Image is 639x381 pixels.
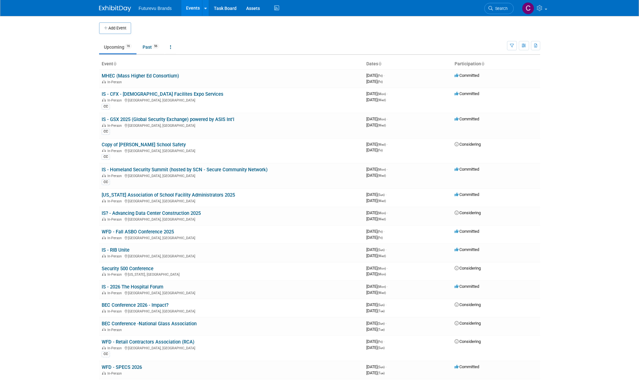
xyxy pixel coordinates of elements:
span: - [384,73,385,78]
span: (Wed) [378,174,386,177]
img: In-Person Event [102,328,106,331]
a: Sort by Participation Type [481,61,484,66]
div: [GEOGRAPHIC_DATA], [GEOGRAPHIC_DATA] [102,253,361,258]
img: In-Person Event [102,236,106,239]
a: IS - CFX - [DEMOGRAPHIC_DATA] Facilites Expo Services [102,91,223,97]
span: (Mon) [378,285,386,288]
span: - [387,117,388,121]
img: In-Person Event [102,124,106,127]
span: [DATE] [366,173,386,178]
span: [DATE] [366,216,386,221]
span: Committed [455,91,479,96]
img: In-Person Event [102,149,106,152]
span: (Mon) [378,118,386,121]
span: (Sun) [378,248,385,252]
span: (Wed) [378,254,386,258]
span: [DATE] [366,235,383,240]
span: [DATE] [366,142,388,147]
span: In-Person [107,309,124,313]
div: [GEOGRAPHIC_DATA], [GEOGRAPHIC_DATA] [102,216,361,222]
th: Participation [452,59,540,69]
a: IS - Homeland Security Summit (hosted by SCN - Secure Community Network) [102,167,268,173]
div: [GEOGRAPHIC_DATA], [GEOGRAPHIC_DATA] [102,198,361,203]
a: IS - RIB Unite [102,247,129,253]
span: - [386,302,386,307]
span: - [387,142,388,147]
a: WFD - Fall ASBO Conference 2025 [102,229,174,235]
span: (Sun) [378,193,385,197]
div: [GEOGRAPHIC_DATA], [GEOGRAPHIC_DATA] [102,308,361,313]
div: CC [102,129,110,134]
span: Search [493,6,508,11]
span: In-Person [107,124,124,128]
div: CC [102,351,110,357]
span: Considering [455,321,481,326]
span: (Sun) [378,303,385,307]
span: In-Person [107,272,124,277]
span: In-Person [107,217,124,222]
a: [US_STATE] Association of School Facility Administrators 2025 [102,192,235,198]
span: [DATE] [366,97,386,102]
span: Considering [455,266,481,271]
span: (Wed) [378,291,386,295]
th: Event [99,59,364,69]
span: [DATE] [366,284,388,289]
img: In-Person Event [102,291,106,294]
span: (Fri) [378,340,383,344]
span: (Fri) [378,149,383,152]
span: [DATE] [366,290,386,295]
span: - [386,364,386,369]
div: CC [102,154,110,160]
span: (Mon) [378,92,386,96]
span: - [384,229,385,234]
a: MHEC (Mass Higher Ed Consortium) [102,73,179,79]
span: In-Person [107,371,124,376]
img: In-Person Event [102,174,106,177]
span: Considering [455,210,481,215]
span: [DATE] [366,339,385,344]
span: Committed [455,247,479,252]
span: In-Person [107,346,124,350]
span: (Fri) [378,80,383,84]
a: IS - GSX 2025 (Global Security Exchange) powered by ASIS Int'l [102,117,234,122]
img: In-Person Event [102,80,106,83]
div: [GEOGRAPHIC_DATA], [GEOGRAPHIC_DATA] [102,290,361,295]
span: [DATE] [366,91,388,96]
span: [DATE] [366,302,386,307]
span: - [386,321,386,326]
span: In-Person [107,236,124,240]
span: Committed [455,117,479,121]
span: (Mon) [378,168,386,171]
span: 56 [152,44,159,49]
button: Add Event [99,22,131,34]
img: In-Person Event [102,371,106,375]
span: Committed [455,284,479,289]
th: Dates [364,59,452,69]
span: [DATE] [366,253,386,258]
img: In-Person Event [102,199,106,202]
div: [GEOGRAPHIC_DATA], [GEOGRAPHIC_DATA] [102,148,361,153]
span: - [387,284,388,289]
a: Upcoming16 [99,41,136,53]
span: - [387,91,388,96]
a: BEC Conference 2026 - Impact? [102,302,168,308]
span: Committed [455,192,479,197]
img: In-Person Event [102,254,106,257]
span: (Tue) [378,309,385,313]
div: [GEOGRAPHIC_DATA], [GEOGRAPHIC_DATA] [102,97,361,102]
span: In-Person [107,328,124,332]
span: (Sun) [378,346,385,350]
div: CC [102,179,110,185]
span: Committed [455,229,479,234]
span: In-Person [107,98,124,102]
a: Search [484,3,514,14]
span: - [387,167,388,172]
div: [GEOGRAPHIC_DATA], [GEOGRAPHIC_DATA] [102,345,361,350]
a: Sort by Event Name [113,61,116,66]
a: IS - 2026 The Hospital Forum [102,284,163,290]
span: Considering [455,142,481,147]
span: - [386,247,386,252]
img: In-Person Event [102,309,106,312]
span: [DATE] [366,272,386,276]
span: In-Person [107,199,124,203]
